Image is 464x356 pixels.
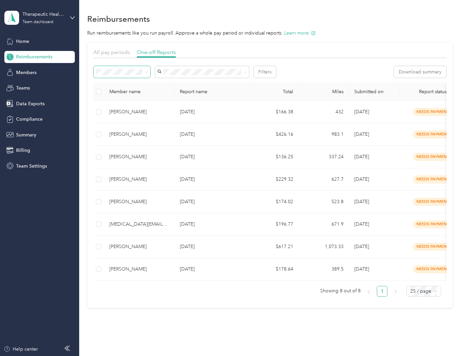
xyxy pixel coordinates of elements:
[87,15,150,22] h1: Reimbursements
[248,213,299,236] td: $196.77
[367,290,371,294] span: left
[180,176,243,183] p: [DATE]
[413,130,453,138] span: needs payment
[16,53,52,60] span: Reimbursements
[394,66,446,78] button: Download summary
[109,131,169,138] div: [PERSON_NAME]
[413,198,453,205] span: needs payment
[299,236,349,258] td: 1,073.33
[390,286,401,297] li: Next Page
[413,243,453,250] span: needs payment
[248,191,299,213] td: $174.02
[87,29,452,37] p: Run reimbursements like you run payroll. Approve a whole pay period or individual reports.
[16,100,45,107] span: Data Exports
[413,220,453,228] span: needs payment
[109,243,169,250] div: [PERSON_NAME]
[109,89,169,95] div: Member name
[248,258,299,281] td: $178.64
[16,84,30,92] span: Teams
[304,89,344,95] div: Miles
[390,286,401,297] button: right
[180,243,243,250] p: [DATE]
[248,236,299,258] td: $617.21
[248,146,299,168] td: $136.25
[354,221,369,227] span: [DATE]
[248,168,299,191] td: $229.32
[299,168,349,191] td: 627.7
[109,198,169,205] div: [PERSON_NAME]
[377,286,388,297] li: 1
[180,265,243,273] p: [DATE]
[405,89,461,95] span: Report status
[363,286,374,297] button: left
[354,176,369,182] span: [DATE]
[180,198,243,205] p: [DATE]
[413,265,453,273] span: needs payment
[354,266,369,272] span: [DATE]
[320,286,361,296] span: Showing 8 out of 8
[299,146,349,168] td: 337.24
[354,199,369,204] span: [DATE]
[16,69,37,76] span: Members
[109,221,169,228] div: [MEDICAL_DATA][EMAIL_ADDRESS][DOMAIN_NAME]
[254,66,276,78] button: Filters
[137,49,176,55] span: One-off Reports
[394,290,398,294] span: right
[299,101,349,123] td: 432
[299,123,349,146] td: 983.1
[354,154,369,160] span: [DATE]
[174,82,248,101] th: Report name
[248,123,299,146] td: $426.16
[109,108,169,116] div: [PERSON_NAME]
[413,153,453,161] span: needs payment
[16,131,36,138] span: Summary
[248,101,299,123] td: $166.38
[180,131,243,138] p: [DATE]
[410,286,437,296] span: 25 / page
[22,20,53,24] div: Team dashboard
[104,82,174,101] th: Member name
[284,29,316,37] button: Learn more
[16,116,43,123] span: Compliance
[109,176,169,183] div: [PERSON_NAME]
[109,265,169,273] div: [PERSON_NAME]
[22,11,64,18] div: Therapeutic Health and Home LLC
[299,213,349,236] td: 671.9
[377,286,387,296] a: 1
[349,82,399,101] th: Submitted on
[180,108,243,116] p: [DATE]
[299,191,349,213] td: 523.8
[354,244,369,249] span: [DATE]
[4,346,38,353] button: Help center
[180,221,243,228] p: [DATE]
[93,49,130,55] span: All pay periods
[180,153,243,161] p: [DATE]
[299,258,349,281] td: 389.5
[109,153,169,161] div: [PERSON_NAME]
[413,175,453,183] span: needs payment
[354,131,369,137] span: [DATE]
[406,286,441,297] div: Page Size
[413,108,453,116] span: needs payment
[16,163,47,170] span: Team Settings
[254,89,293,95] div: Total
[363,286,374,297] li: Previous Page
[16,147,30,154] span: Billing
[426,318,464,356] iframe: Everlance-gr Chat Button Frame
[16,38,29,45] span: Home
[354,109,369,115] span: [DATE]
